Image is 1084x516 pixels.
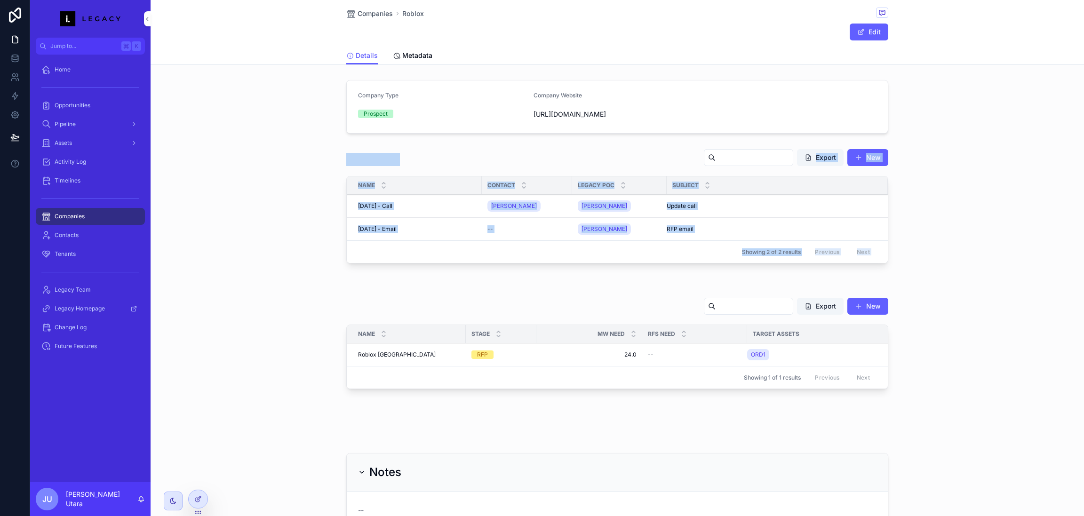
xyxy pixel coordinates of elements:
a: Assets [36,135,145,151]
a: Home [36,61,145,78]
span: [PERSON_NAME] [582,225,627,233]
span: RFS Need [648,330,675,338]
span: Name [358,330,375,338]
a: Opportunities [36,97,145,114]
a: Details [346,47,378,65]
span: Timelines [55,177,80,184]
a: RFP email [667,225,877,233]
button: Edit [850,24,888,40]
span: -- [358,506,364,515]
a: Change Log [36,319,145,336]
a: Roblox [GEOGRAPHIC_DATA] [358,351,460,358]
a: Future Features [36,338,145,355]
span: Assets [55,139,72,147]
span: Showing 2 of 2 results [742,248,801,256]
span: Pipeline [55,120,76,128]
img: App logo [60,11,120,26]
button: New [847,149,888,166]
a: Metadata [393,47,432,66]
span: Contacts [55,231,79,239]
span: RFP email [667,225,693,233]
span: Home [55,66,71,73]
button: Jump to...K [36,38,145,55]
div: Prospect [364,110,388,118]
span: [URL][DOMAIN_NAME] [534,110,701,119]
span: -- [648,351,654,358]
a: Roblox [402,9,424,18]
a: [PERSON_NAME] [578,198,661,214]
button: New [847,298,888,315]
h1: Opportunities [346,302,407,315]
span: [DATE] - Email [358,225,397,233]
p: [PERSON_NAME] Utara [66,490,137,508]
a: ORD1 [747,349,769,360]
button: Export [797,298,844,315]
span: Stage [471,330,490,338]
span: [PERSON_NAME] [491,202,537,210]
span: JU [42,493,52,505]
span: K [133,42,140,50]
span: Legacy Homepage [55,305,105,312]
a: Update call [667,202,877,210]
a: ORD1 [747,347,879,362]
a: [DATE] - Email [358,225,476,233]
a: Legacy Homepage [36,300,145,317]
a: Contacts [36,227,145,244]
h1: Roblox [346,25,377,39]
a: [PERSON_NAME] [578,200,631,212]
span: Subject [672,182,699,189]
span: Legacy POC [578,182,614,189]
span: Legacy Team [55,286,91,294]
span: Showing 1 of 1 results [744,374,801,381]
button: Export [797,149,844,166]
a: 24.0 [542,351,637,358]
span: Future Features [55,342,97,350]
div: RFP [477,350,488,359]
span: Companies [358,9,393,18]
span: ORD1 [751,351,765,358]
span: Contact [487,182,515,189]
a: [PERSON_NAME] [487,200,541,212]
span: Company Website [534,92,582,99]
a: -- [487,225,566,233]
span: Opportunities [55,102,90,109]
a: -- [648,351,741,358]
span: Company Type [358,92,399,99]
a: Companies [346,9,393,18]
span: Name [358,182,375,189]
span: [PERSON_NAME] [582,202,627,210]
a: [PERSON_NAME] [578,222,661,237]
span: Companies [55,213,85,220]
a: Pipeline [36,116,145,133]
a: [DATE] - Call [358,202,476,210]
span: Target Assets [753,330,799,338]
a: Activity Log [36,153,145,170]
span: Metadata [402,51,432,60]
span: Activity Log [55,158,86,166]
div: scrollable content [30,55,151,367]
a: Tenants [36,246,145,262]
span: MW Need [598,330,625,338]
h1: Activity Log [346,153,400,166]
span: -- [487,225,493,233]
span: [DATE] - Call [358,202,392,210]
a: RFP [471,350,531,359]
span: Change Log [55,324,87,331]
span: Tenants [55,250,76,258]
a: Companies [36,208,145,225]
span: Jump to... [50,42,118,50]
a: Legacy Team [36,281,145,298]
a: Timelines [36,172,145,189]
span: Update call [667,202,697,210]
span: Details [356,51,378,60]
a: [PERSON_NAME] [487,198,566,214]
a: [PERSON_NAME] [578,223,631,235]
strong: Powered by VolterraIQ [1006,505,1078,511]
h2: Notes [369,465,401,480]
span: Roblox [GEOGRAPHIC_DATA] [358,351,436,358]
